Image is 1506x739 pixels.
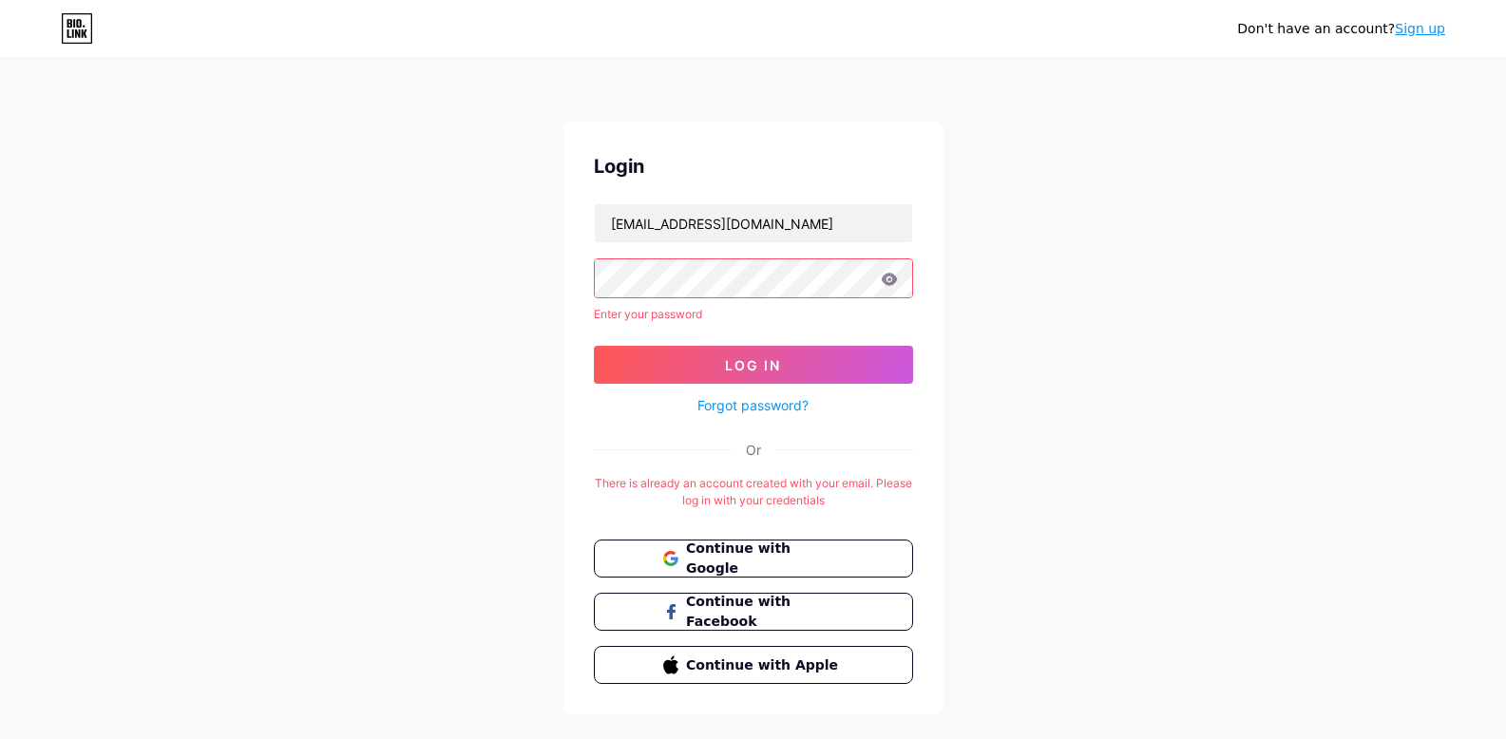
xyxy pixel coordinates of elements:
[686,655,843,675] span: Continue with Apple
[594,593,913,631] button: Continue with Facebook
[697,395,809,415] a: Forgot password?
[594,540,913,578] button: Continue with Google
[595,204,912,242] input: Username
[594,646,913,684] button: Continue with Apple
[686,592,843,632] span: Continue with Facebook
[594,475,913,509] div: There is already an account created with your email. Please log in with your credentials
[594,306,913,323] div: Enter your password
[1395,21,1445,36] a: Sign up
[725,357,781,373] span: Log In
[686,539,843,578] span: Continue with Google
[594,152,913,180] div: Login
[594,346,913,384] button: Log In
[1237,19,1445,39] div: Don't have an account?
[746,440,761,460] div: Or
